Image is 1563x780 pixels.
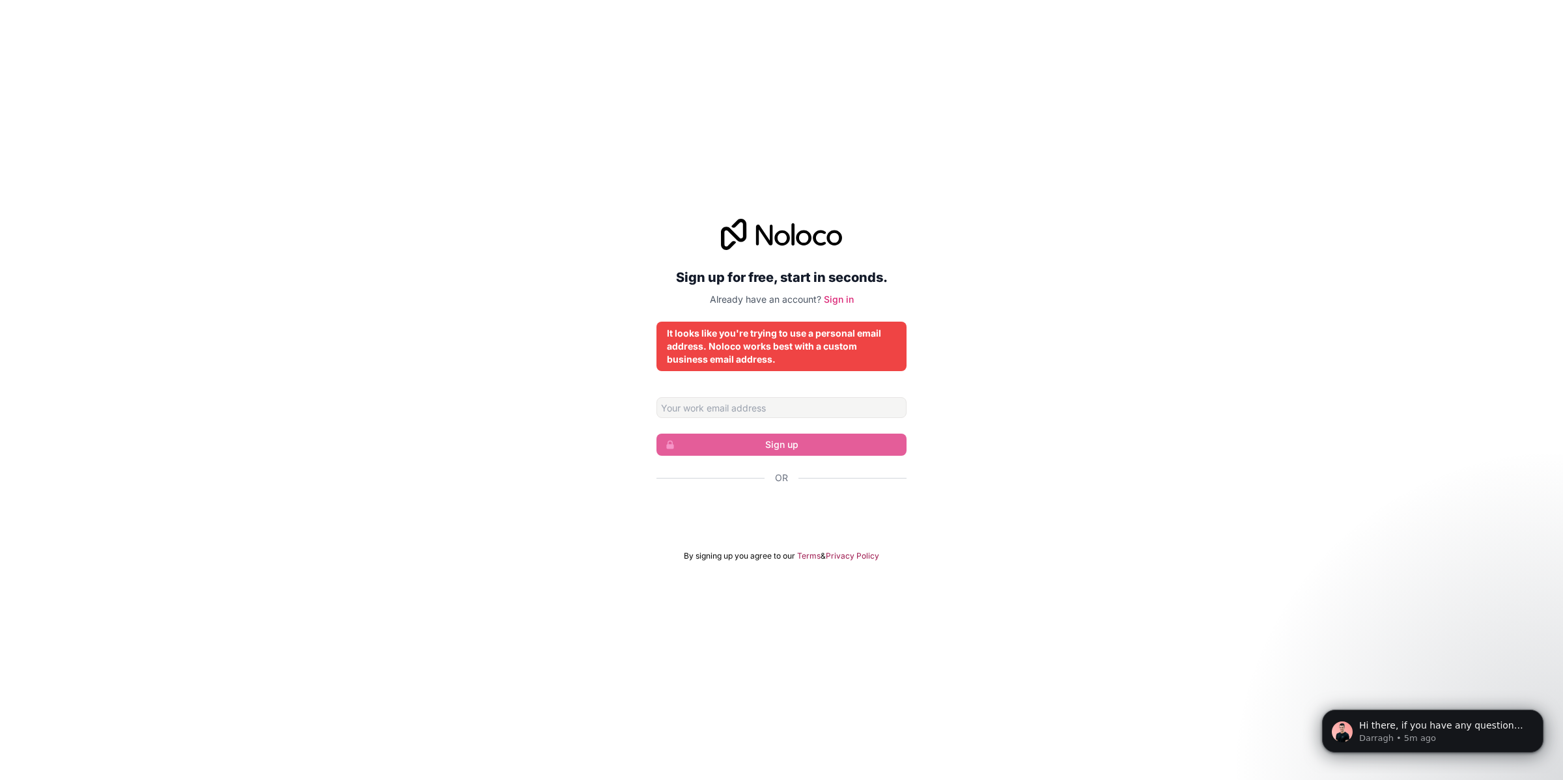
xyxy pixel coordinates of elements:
a: Sign in [824,294,854,305]
input: Email address [656,397,907,418]
h2: Sign up for free, start in seconds. [656,266,907,289]
iframe: Intercom notifications message [1302,682,1563,773]
span: Or [775,471,788,484]
span: By signing up you agree to our [684,551,795,561]
span: & [821,551,826,561]
a: Terms [797,551,821,561]
button: Sign up [656,434,907,456]
a: Privacy Policy [826,551,879,561]
iframe: Tombol Login dengan Google [650,499,913,527]
span: Already have an account? [710,294,821,305]
div: It looks like you're trying to use a personal email address. Noloco works best with a custom busi... [667,327,896,366]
